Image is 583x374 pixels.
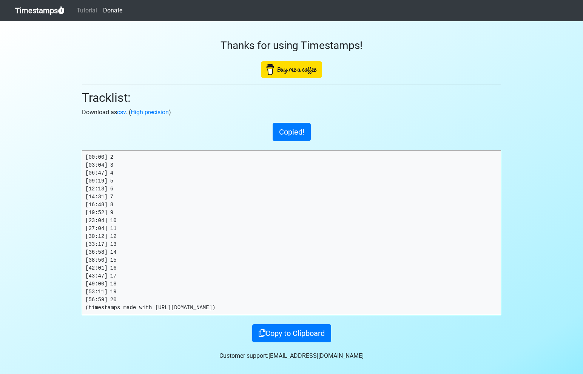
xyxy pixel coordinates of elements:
[74,3,100,18] a: Tutorial
[82,39,501,52] h3: Thanks for using Timestamps!
[273,123,311,141] button: Copied!
[15,3,65,18] a: Timestamps
[131,109,169,116] a: High precision
[100,3,125,18] a: Donate
[82,108,501,117] p: Download as . ( )
[252,324,331,342] button: Copy to Clipboard
[82,90,501,105] h2: Tracklist:
[82,150,501,315] pre: [00:00] 2 [03:04] 3 [06:47] 4 [09:19] 5 [12:13] 6 [14:31] 7 [16:48] 8 [19:52] 9 [23:04] 10 [27:04...
[545,336,574,365] iframe: Drift Widget Chat Controller
[261,61,322,78] img: Buy Me A Coffee
[117,109,126,116] a: csv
